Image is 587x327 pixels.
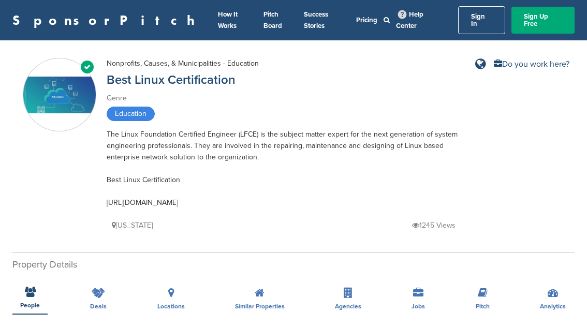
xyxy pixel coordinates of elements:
a: Sign Up Free [511,7,575,34]
span: Agencies [335,303,361,309]
a: Best Linux Certification [107,72,236,87]
a: Sign In [458,6,505,34]
span: People [20,302,40,308]
div: The Linux Foundation Certified Engineer (LFCE) is the subject matter expert for the next generati... [107,129,469,209]
a: Do you work here? [494,60,569,68]
a: Success Stories [304,10,328,30]
img: Sponsorpitch & Best Linux Certification [23,77,96,113]
a: How It Works [218,10,238,30]
a: SponsorPitch [12,13,201,27]
span: Locations [157,303,185,309]
span: Deals [90,303,107,309]
span: Analytics [540,303,566,309]
div: Genre [107,93,469,104]
a: Pricing [356,16,377,24]
a: Pitch Board [263,10,282,30]
h2: Property Details [12,258,575,272]
span: Jobs [412,303,425,309]
p: 1245 Views [412,219,456,232]
span: Education [107,107,155,121]
span: Pitch [476,303,490,309]
p: [US_STATE] [112,219,153,232]
div: Nonprofits, Causes, & Municipalities - Education [107,58,259,69]
span: Similar Properties [235,303,285,309]
a: Help Center [396,8,423,32]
